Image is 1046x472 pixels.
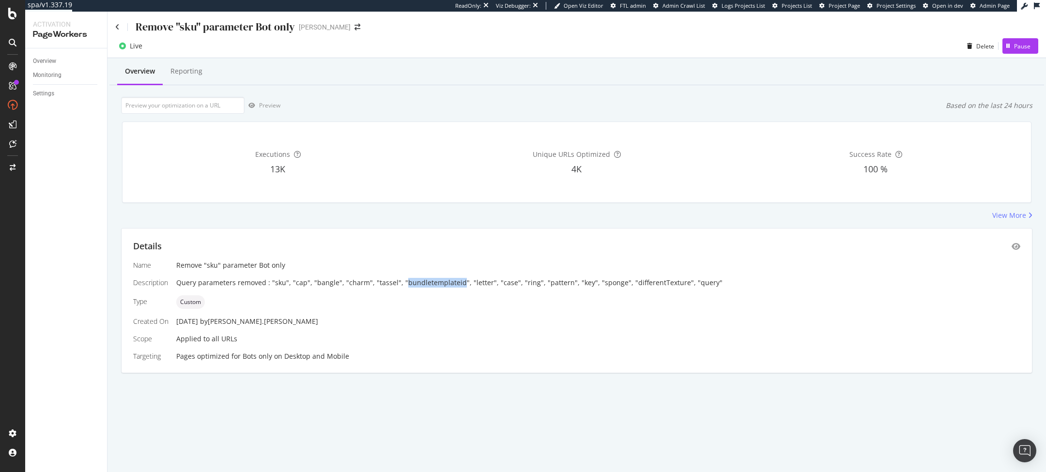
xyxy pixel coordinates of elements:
div: Details [133,240,162,253]
div: View More [992,211,1026,220]
input: Preview your optimization on a URL [121,97,245,114]
span: Project Settings [877,2,916,9]
div: PageWorkers [33,29,99,40]
div: Preview [259,101,280,109]
a: Logs Projects List [712,2,765,10]
div: [DATE] [176,317,1020,326]
div: Activation [33,19,99,29]
span: Success Rate [849,150,892,159]
div: Type [133,297,169,306]
div: Desktop and Mobile [284,351,349,361]
div: Reporting [170,66,202,76]
span: FTL admin [620,2,646,9]
a: Monitoring [33,70,100,80]
div: Pause [1014,42,1031,50]
a: FTL admin [611,2,646,10]
a: Project Settings [867,2,916,10]
div: Targeting [133,351,169,361]
button: Pause [1002,38,1038,54]
span: Unique URLs Optimized [533,150,610,159]
div: Based on the last 24 hours [946,101,1032,110]
span: Open Viz Editor [564,2,603,9]
a: Open Viz Editor [554,2,603,10]
div: Scope [133,334,169,344]
div: Settings [33,89,54,99]
div: Query parameters removed : "sku", "cap", "bangle", "charm", "tassel", "bundletemplateid", "letter... [176,278,1020,288]
span: Project Page [829,2,860,9]
span: Logs Projects List [722,2,765,9]
span: Projects List [782,2,812,9]
div: Delete [976,42,994,50]
div: neutral label [176,295,205,309]
a: Settings [33,89,100,99]
div: Bots only [243,351,272,361]
span: Admin Page [980,2,1010,9]
div: Overview [125,66,155,76]
div: Created On [133,317,169,326]
span: Executions [255,150,290,159]
a: Open in dev [923,2,963,10]
span: 13K [270,163,285,175]
div: Description [133,278,169,288]
div: Overview [33,56,56,66]
div: ReadOnly: [455,2,481,10]
span: Custom [180,299,201,305]
span: Admin Crawl List [662,2,705,9]
button: Preview [245,98,280,113]
div: Open Intercom Messenger [1013,439,1036,462]
div: Live [130,41,142,51]
a: Project Page [819,2,860,10]
a: Admin Page [970,2,1010,10]
a: Admin Crawl List [653,2,705,10]
a: Overview [33,56,100,66]
div: eye [1012,243,1020,250]
div: Viz Debugger: [496,2,531,10]
div: [PERSON_NAME] [299,22,351,32]
span: Open in dev [932,2,963,9]
div: arrow-right-arrow-left [354,24,360,30]
a: View More [992,211,1032,220]
div: by [PERSON_NAME].[PERSON_NAME] [200,317,318,326]
div: Remove "sku" parameter Bot only [176,260,1020,270]
div: Monitoring [33,70,62,80]
div: Pages optimized for on [176,351,1020,361]
span: 100 % [863,163,888,175]
div: Applied to all URLs [133,260,1020,361]
span: 4K [571,163,582,175]
a: Click to go back [115,24,120,30]
a: Projects List [772,2,812,10]
div: Remove "sku" parameter Bot only [136,19,295,34]
div: Name [133,260,169,270]
button: Delete [963,38,994,54]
